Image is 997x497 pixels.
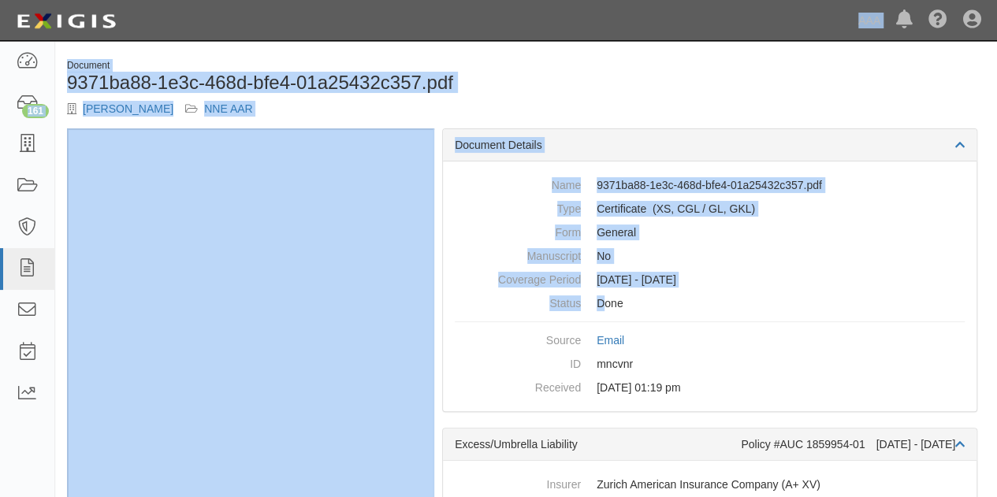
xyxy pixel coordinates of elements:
[455,328,581,348] dt: Source
[455,221,965,244] dd: General
[850,5,888,36] a: AAA
[455,221,581,240] dt: Form
[455,173,581,193] dt: Name
[204,102,252,115] a: NNE AAR
[597,334,624,347] a: Email
[455,352,965,376] dd: mncvnr
[67,72,515,93] h1: 9371ba88-1e3c-468d-bfe4-01a25432c357.pdf
[455,197,581,217] dt: Type
[455,291,581,311] dt: Status
[455,173,965,197] dd: 9371ba88-1e3c-468d-bfe4-01a25432c357.pdf
[455,473,965,496] dd: Zurich American Insurance Company (A+ XV)
[455,352,581,372] dt: ID
[741,436,965,452] div: Policy #AUC 1859954-01 [DATE] - [DATE]
[455,291,965,315] dd: Done
[67,59,515,72] div: Document
[455,376,581,395] dt: Received
[455,376,965,399] dd: [DATE] 01:19 pm
[83,102,173,115] a: [PERSON_NAME]
[455,436,741,452] div: Excess/Umbrella Liability
[455,473,581,492] dt: Insurer
[455,244,965,268] dd: No
[12,7,121,35] img: logo-5460c22ac91f19d4615b14bd174203de0afe785f0fc80cf4dbbc73dc1793850b.png
[455,244,581,264] dt: Manuscript
[22,104,49,118] div: 161
[455,268,965,291] dd: [DATE] - [DATE]
[455,268,581,287] dt: Coverage Period
[443,129,977,161] div: Document Details
[455,197,965,221] dd: Excess/Umbrella Liability Commercial General Liability / Garage Liability Garage Keepers Liability
[928,11,947,30] i: Help Center - Complianz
